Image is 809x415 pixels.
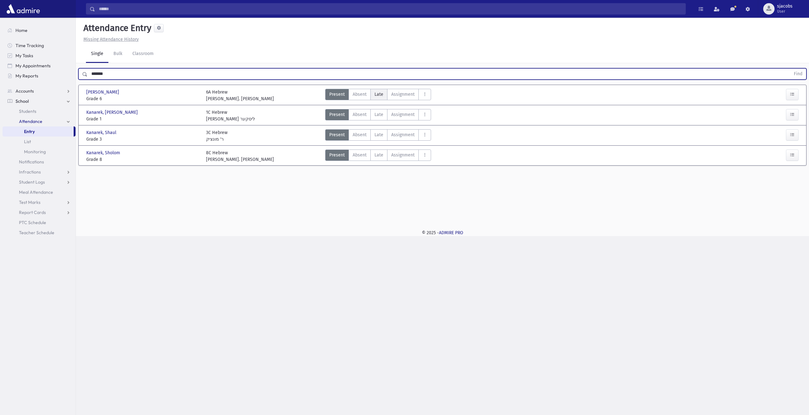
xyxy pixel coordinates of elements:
[19,159,44,165] span: Notifications
[19,230,54,235] span: Teacher Schedule
[24,129,35,134] span: Entry
[3,51,76,61] a: My Tasks
[374,111,383,118] span: Late
[24,139,31,144] span: List
[325,150,431,163] div: AttTypes
[19,199,40,205] span: Test Marks
[3,167,76,177] a: Infractions
[15,88,34,94] span: Accounts
[206,89,274,102] div: 6A Hebrew [PERSON_NAME]. [PERSON_NAME]
[439,230,463,235] a: ADMIRE PRO
[353,91,367,98] span: Absent
[86,109,139,116] span: Kanarek, [PERSON_NAME]
[325,109,431,122] div: AttTypes
[374,91,383,98] span: Late
[3,116,76,126] a: Attendance
[3,106,76,116] a: Students
[777,4,793,9] span: sjacobs
[19,210,46,215] span: Report Cards
[3,61,76,71] a: My Appointments
[3,177,76,187] a: Student Logs
[206,150,274,163] div: 8C Hebrew [PERSON_NAME]. [PERSON_NAME]
[86,150,121,156] span: Kanarek, Sholom
[15,43,44,48] span: Time Tracking
[353,131,367,138] span: Absent
[374,152,383,158] span: Late
[86,45,108,63] a: Single
[86,136,200,143] span: Grade 3
[86,95,200,102] span: Grade 6
[329,131,345,138] span: Present
[15,27,27,33] span: Home
[3,147,76,157] a: Monitoring
[24,149,46,155] span: Monitoring
[3,96,76,106] a: School
[391,91,415,98] span: Assignment
[95,3,685,15] input: Search
[3,126,74,137] a: Entry
[81,23,151,34] h5: Attendance Entry
[15,53,33,58] span: My Tasks
[15,63,51,69] span: My Appointments
[3,137,76,147] a: List
[790,69,806,79] button: Find
[353,111,367,118] span: Absent
[3,217,76,228] a: PTC Schedule
[329,111,345,118] span: Present
[83,37,139,42] u: Missing Attendance History
[329,152,345,158] span: Present
[19,189,53,195] span: Meal Attendance
[15,73,38,79] span: My Reports
[206,129,228,143] div: 3C Hebrew ר' מונציק
[19,220,46,225] span: PTC Schedule
[19,179,45,185] span: Student Logs
[19,169,41,175] span: Infractions
[127,45,159,63] a: Classroom
[3,228,76,238] a: Teacher Schedule
[391,111,415,118] span: Assignment
[3,71,76,81] a: My Reports
[206,109,255,122] div: 1C Hebrew [PERSON_NAME] ליסקער
[81,37,139,42] a: Missing Attendance History
[3,25,76,35] a: Home
[353,152,367,158] span: Absent
[3,187,76,197] a: Meal Attendance
[3,40,76,51] a: Time Tracking
[15,98,29,104] span: School
[329,91,345,98] span: Present
[19,119,42,124] span: Attendance
[325,89,431,102] div: AttTypes
[86,156,200,163] span: Grade 8
[3,207,76,217] a: Report Cards
[86,116,200,122] span: Grade 1
[86,229,799,236] div: © 2025 -
[777,9,793,14] span: User
[374,131,383,138] span: Late
[19,108,36,114] span: Students
[3,197,76,207] a: Test Marks
[86,129,118,136] span: Kanarek, Shaul
[5,3,41,15] img: AdmirePro
[86,89,120,95] span: [PERSON_NAME]
[391,152,415,158] span: Assignment
[3,157,76,167] a: Notifications
[391,131,415,138] span: Assignment
[325,129,431,143] div: AttTypes
[3,86,76,96] a: Accounts
[108,45,127,63] a: Bulk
